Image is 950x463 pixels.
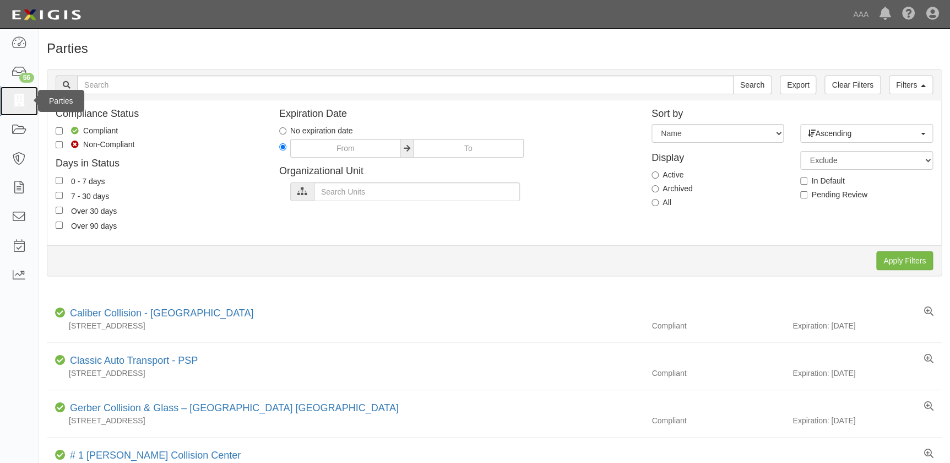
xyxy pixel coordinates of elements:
label: No expiration date [279,125,353,136]
div: Compliant [643,320,792,331]
div: Classic Auto Transport - PSP [66,354,198,368]
h4: Sort by [652,109,933,120]
input: Non-Compliant [56,141,63,148]
h4: Days in Status [56,158,263,169]
div: Compliant [643,368,792,379]
a: Caliber Collision - [GEOGRAPHIC_DATA] [70,308,253,319]
input: Apply Filters [876,251,933,270]
label: In Default [800,175,844,186]
input: To [413,139,524,158]
div: Compliant [643,415,792,426]
a: View results summary [924,401,933,412]
label: Pending Review [800,189,867,200]
div: Expiration: [DATE] [792,320,942,331]
div: Gerber Collision & Glass – Houston Brighton [66,401,399,416]
i: Compliant [55,451,66,459]
button: Ascending [800,124,932,143]
input: Compliant [56,127,63,134]
a: Gerber Collision & Glass – [GEOGRAPHIC_DATA] [GEOGRAPHIC_DATA] [70,402,399,413]
a: Filters [889,76,933,94]
i: Help Center - Complianz [902,8,915,21]
a: AAA [848,3,874,25]
h4: Expiration Date [279,109,635,120]
div: # 1 Cochran Collision Center [66,449,241,463]
label: Active [652,169,683,180]
h4: Compliance Status [56,109,263,120]
input: 0 - 7 days [56,177,63,184]
label: All [652,197,671,208]
label: Compliant [56,125,118,136]
div: 56 [19,73,34,83]
input: Active [652,171,659,179]
input: From [290,139,401,158]
div: [STREET_ADDRESS] [47,415,643,426]
div: Over 90 days [71,219,117,232]
input: All [652,199,659,206]
div: 0 - 7 days [71,175,105,187]
div: Expiration: [DATE] [792,368,942,379]
a: View results summary [924,306,933,317]
input: 7 - 30 days [56,192,63,199]
input: Search Units [314,182,520,201]
i: Compliant [55,309,66,317]
img: logo-5460c22ac91f19d4615b14bd174203de0afe785f0fc80cf4dbbc73dc1793850b.png [8,5,84,25]
input: Pending Review [800,191,807,198]
input: Search [733,76,772,94]
h1: Parties [47,41,942,56]
a: # 1 [PERSON_NAME] Collision Center [70,450,241,461]
a: View results summary [924,449,933,460]
div: Parties [38,90,84,112]
input: Search [77,76,734,94]
div: Over 30 days [71,204,117,217]
div: Caliber Collision - Gainesville [66,306,253,321]
label: Archived [652,183,692,194]
label: Non-Compliant [56,139,134,150]
div: 7 - 30 days [71,190,109,202]
input: No expiration date [279,127,286,134]
span: Ascending [807,128,918,139]
h4: Organizational Unit [279,166,635,177]
a: Clear Filters [824,76,880,94]
div: Expiration: [DATE] [792,415,942,426]
h4: Display [652,148,784,164]
a: Export [780,76,816,94]
input: In Default [800,177,807,185]
a: Classic Auto Transport - PSP [70,355,198,366]
div: [STREET_ADDRESS] [47,368,643,379]
input: Archived [652,185,659,192]
i: Compliant [55,404,66,412]
a: View results summary [924,354,933,365]
i: Compliant [55,357,66,364]
div: [STREET_ADDRESS] [47,320,643,331]
input: Over 30 days [56,207,63,214]
input: Over 90 days [56,222,63,229]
